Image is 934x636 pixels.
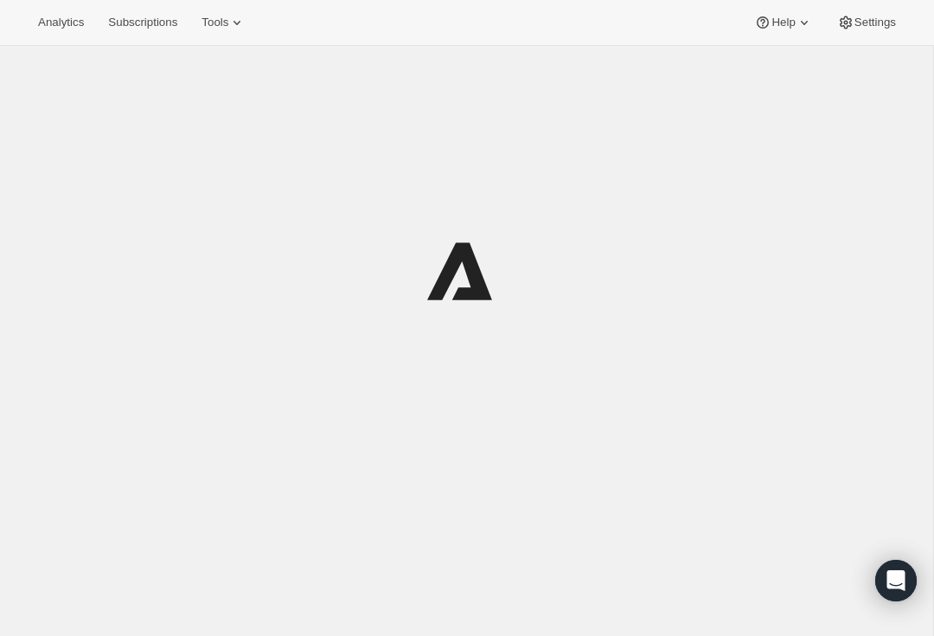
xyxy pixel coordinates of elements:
span: Settings [854,16,896,29]
button: Help [744,10,822,35]
button: Subscriptions [98,10,188,35]
button: Tools [191,10,256,35]
span: Help [771,16,795,29]
span: Subscriptions [108,16,177,29]
span: Analytics [38,16,84,29]
span: Tools [202,16,228,29]
button: Settings [827,10,906,35]
div: Open Intercom Messenger [875,560,917,601]
button: Analytics [28,10,94,35]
